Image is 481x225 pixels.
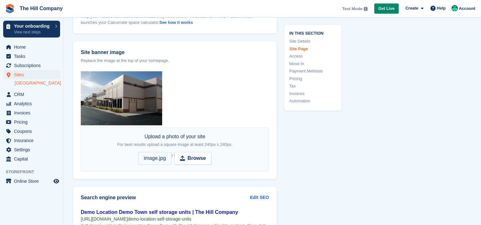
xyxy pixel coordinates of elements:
[81,13,269,26] p: Help your visitors work out what unit size they need with a "What size do I need?" action which l...
[14,70,52,79] span: Sites
[3,21,60,37] a: Your onboarding View next steps
[3,70,60,79] a: menu
[81,208,269,216] div: Demo Location Demo Town self storage units | The Hill Company
[14,61,52,70] span: Subscriptions
[3,108,60,117] a: menu
[289,68,336,75] a: Payment Methods
[289,91,336,97] a: Invoices
[374,3,399,14] a: Get Live
[128,216,191,222] span: demo-location-self-storage-units
[14,108,52,117] span: Invoices
[81,58,269,64] p: Replace the image at the top of your homepage.
[14,145,52,154] span: Settings
[14,52,52,61] span: Tasks
[364,7,368,11] img: icon-info-grey-7440780725fd019a000dd9b08b2336e03edf1995a4989e88bcd33f0948082b44.svg
[3,145,60,154] a: menu
[14,43,52,51] span: Home
[3,99,60,108] a: menu
[14,136,52,145] span: Insurance
[14,24,52,28] p: Your onboarding
[14,90,52,99] span: CRM
[188,154,206,162] strong: Browse
[117,133,233,148] div: Upload a photo of your site
[3,127,60,136] a: menu
[289,76,336,82] a: Pricing
[289,30,336,36] span: In this section
[3,52,60,61] a: menu
[250,194,269,201] a: Edit SEO
[14,99,52,108] span: Analytics
[14,118,52,126] span: Pricing
[289,46,336,52] a: Site Page
[6,169,63,175] span: Storefront
[289,61,336,67] a: Move In
[5,4,15,13] img: stora-icon-8386f47178a22dfd0bd8f6a31ec36ba5ce8667c1dd55bd0f319d3a0aa187defe.svg
[81,195,250,201] h2: Search engine preview
[378,5,395,12] span: Get Live
[405,5,418,11] span: Create
[459,5,475,12] span: Account
[289,98,336,105] a: Automation
[14,127,52,136] span: Coupons
[289,38,336,45] a: Site Details
[117,142,233,147] span: For best results upload a square image at least 240px x 240px.
[138,152,171,165] span: image.jpg
[3,154,60,163] a: menu
[3,61,60,70] a: menu
[289,53,336,60] a: Access
[15,80,60,86] a: [GEOGRAPHIC_DATA]
[289,83,336,90] a: Tax
[14,177,52,186] span: Online Store
[3,90,60,99] a: menu
[14,154,52,163] span: Capital
[3,177,60,186] a: menu
[342,6,362,12] span: Test Mode
[81,49,269,56] label: Site banner image
[3,118,60,126] a: menu
[437,5,446,11] span: Help
[3,43,60,51] a: menu
[81,216,128,222] span: [URL][DOMAIN_NAME]
[3,136,60,145] a: menu
[451,5,458,11] img: Bradley Hill
[81,71,162,125] img: demo-location-demo-town-banner.jpg
[52,177,60,185] a: Preview store
[14,29,52,35] p: View next steps
[17,3,65,14] a: The Hill Company
[159,20,193,25] a: See how it works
